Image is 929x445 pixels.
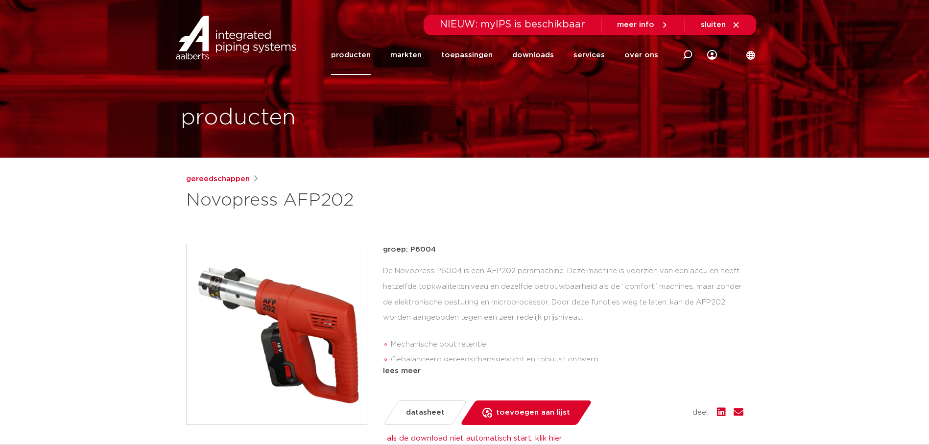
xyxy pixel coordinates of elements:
[496,405,570,421] span: toevoegen aan lijst
[186,173,250,185] a: gereedschappen
[390,35,422,75] a: markten
[187,244,367,424] img: Product Image for Novopress AFP202
[573,35,605,75] a: services
[331,35,658,75] nav: Menu
[181,102,296,134] h1: producten
[391,337,743,352] li: Mechanische bout retentie
[692,407,709,419] span: deel:
[624,35,658,75] a: over ons
[331,35,371,75] a: producten
[617,21,669,29] a: meer info
[406,405,445,421] span: datasheet
[383,365,743,377] div: lees meer
[383,263,743,361] div: De Novopress P6004 is een AFP202 persmachine. Deze machine is voorzien van een accu en heeft hetz...
[512,35,554,75] a: downloads
[186,189,554,212] h1: Novopress AFP202
[383,244,743,256] p: groep: P6004
[707,35,717,75] div: my IPS
[701,21,740,29] a: sluiten
[441,35,493,75] a: toepassingen
[440,20,585,29] span: NIEUW: myIPS is beschikbaar
[617,21,654,28] span: meer info
[387,435,562,442] a: als de download niet automatisch start, klik hier
[382,400,467,425] a: datasheet
[391,352,743,368] li: Gebalanceerd gereedschapsgewicht en robuust ontwerp
[701,21,726,28] span: sluiten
